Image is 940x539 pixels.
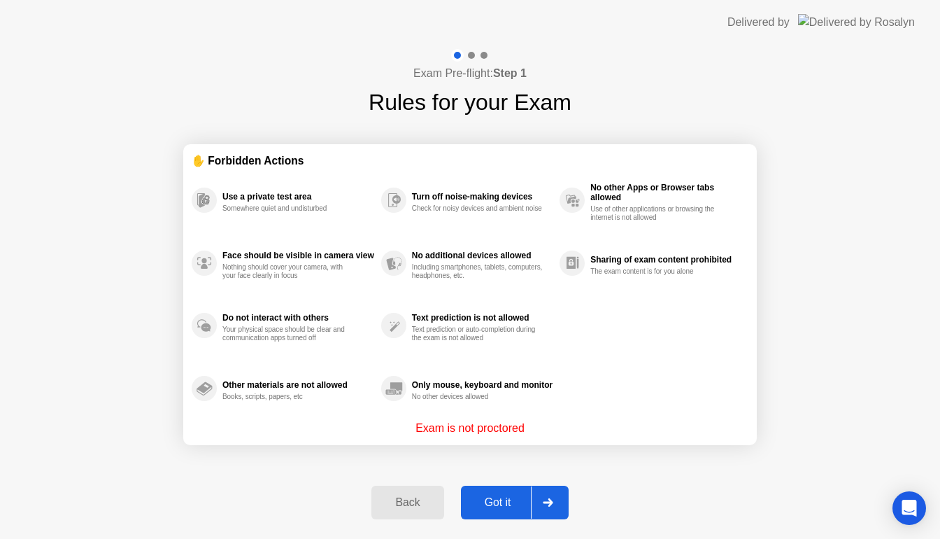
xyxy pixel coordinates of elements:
div: Got it [465,496,531,509]
div: Only mouse, keyboard and monitor [412,380,553,390]
div: Face should be visible in camera view [222,251,374,260]
div: Including smartphones, tablets, computers, headphones, etc. [412,263,544,280]
div: Nothing should cover your camera, with your face clearly in focus [222,263,355,280]
div: Somewhere quiet and undisturbed [222,204,355,213]
div: Turn off noise-making devices [412,192,553,202]
p: Exam is not proctored [415,420,525,437]
div: Other materials are not allowed [222,380,374,390]
img: Delivered by Rosalyn [798,14,915,30]
div: Check for noisy devices and ambient noise [412,204,544,213]
div: Back [376,496,439,509]
b: Step 1 [493,67,527,79]
div: Sharing of exam content prohibited [590,255,741,265]
div: Books, scripts, papers, etc [222,393,355,401]
div: Use of other applications or browsing the internet is not allowed [590,205,722,222]
div: The exam content is for you alone [590,267,722,276]
div: Open Intercom Messenger [892,491,926,525]
div: No other Apps or Browser tabs allowed [590,183,741,202]
div: Text prediction is not allowed [412,313,553,323]
button: Back [371,486,443,519]
div: Delivered by [727,14,790,31]
div: Text prediction or auto-completion during the exam is not allowed [412,325,544,342]
div: No additional devices allowed [412,251,553,260]
div: No other devices allowed [412,393,544,401]
div: Your physical space should be clear and communication apps turned off [222,325,355,342]
div: Use a private test area [222,192,374,202]
h4: Exam Pre-flight: [413,65,527,82]
h1: Rules for your Exam [369,85,571,119]
div: Do not interact with others [222,313,374,323]
div: ✋ Forbidden Actions [192,153,748,169]
button: Got it [461,486,569,519]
